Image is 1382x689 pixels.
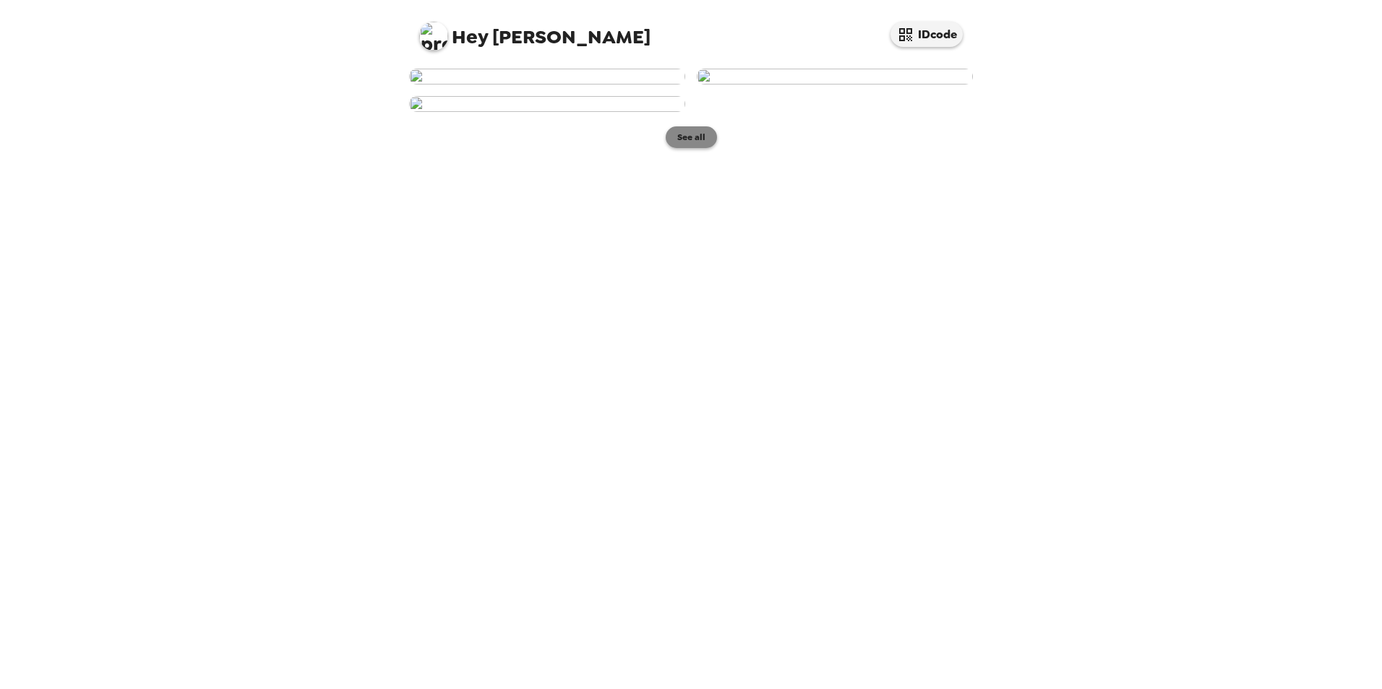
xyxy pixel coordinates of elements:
[666,126,717,148] button: See all
[890,22,963,47] button: IDcode
[409,69,685,84] img: user-275960
[697,69,973,84] img: user-275957
[419,14,651,47] span: [PERSON_NAME]
[419,22,448,51] img: profile pic
[452,24,488,50] span: Hey
[409,96,685,112] img: user-275908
